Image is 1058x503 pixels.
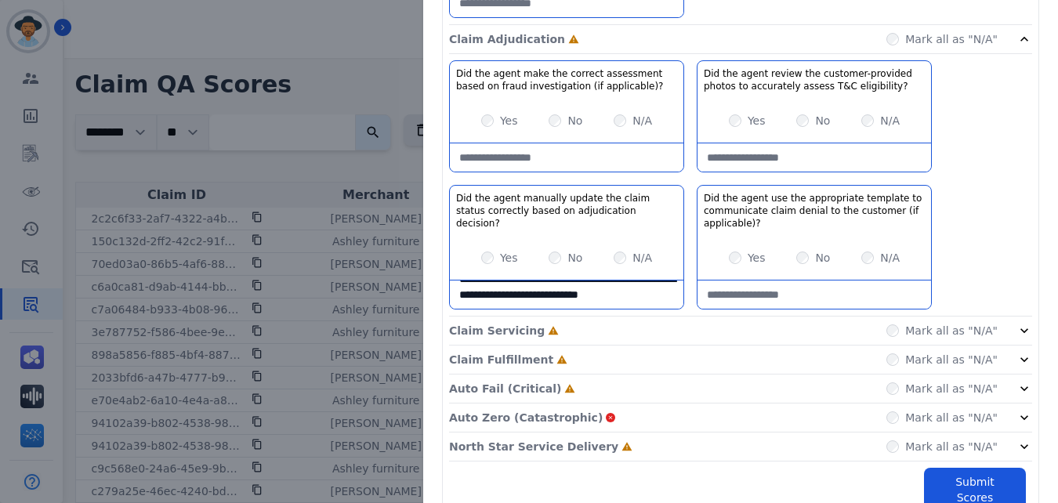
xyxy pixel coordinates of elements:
[456,192,677,230] h3: Did the agent manually update the claim status correctly based on adjudication decision?
[880,113,900,128] label: N/A
[880,250,900,266] label: N/A
[704,67,925,92] h3: Did the agent review the customer-provided photos to accurately assess T&C eligibility?
[449,381,561,396] p: Auto Fail (Critical)
[500,250,518,266] label: Yes
[905,381,998,396] label: Mark all as "N/A"
[632,250,652,266] label: N/A
[748,113,766,128] label: Yes
[567,250,582,266] label: No
[500,113,518,128] label: Yes
[905,352,998,367] label: Mark all as "N/A"
[632,113,652,128] label: N/A
[748,250,766,266] label: Yes
[905,323,998,338] label: Mark all as "N/A"
[456,67,677,92] h3: Did the agent make the correct assessment based on fraud investigation (if applicable)?
[905,410,998,425] label: Mark all as "N/A"
[449,410,603,425] p: Auto Zero (Catastrophic)
[905,439,998,454] label: Mark all as "N/A"
[449,31,565,47] p: Claim Adjudication
[704,192,925,230] h3: Did the agent use the appropriate template to communicate claim denial to the customer (if applic...
[815,250,830,266] label: No
[449,439,618,454] p: North Star Service Delivery
[905,31,998,47] label: Mark all as "N/A"
[449,352,553,367] p: Claim Fulfillment
[815,113,830,128] label: No
[567,113,582,128] label: No
[449,323,545,338] p: Claim Servicing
